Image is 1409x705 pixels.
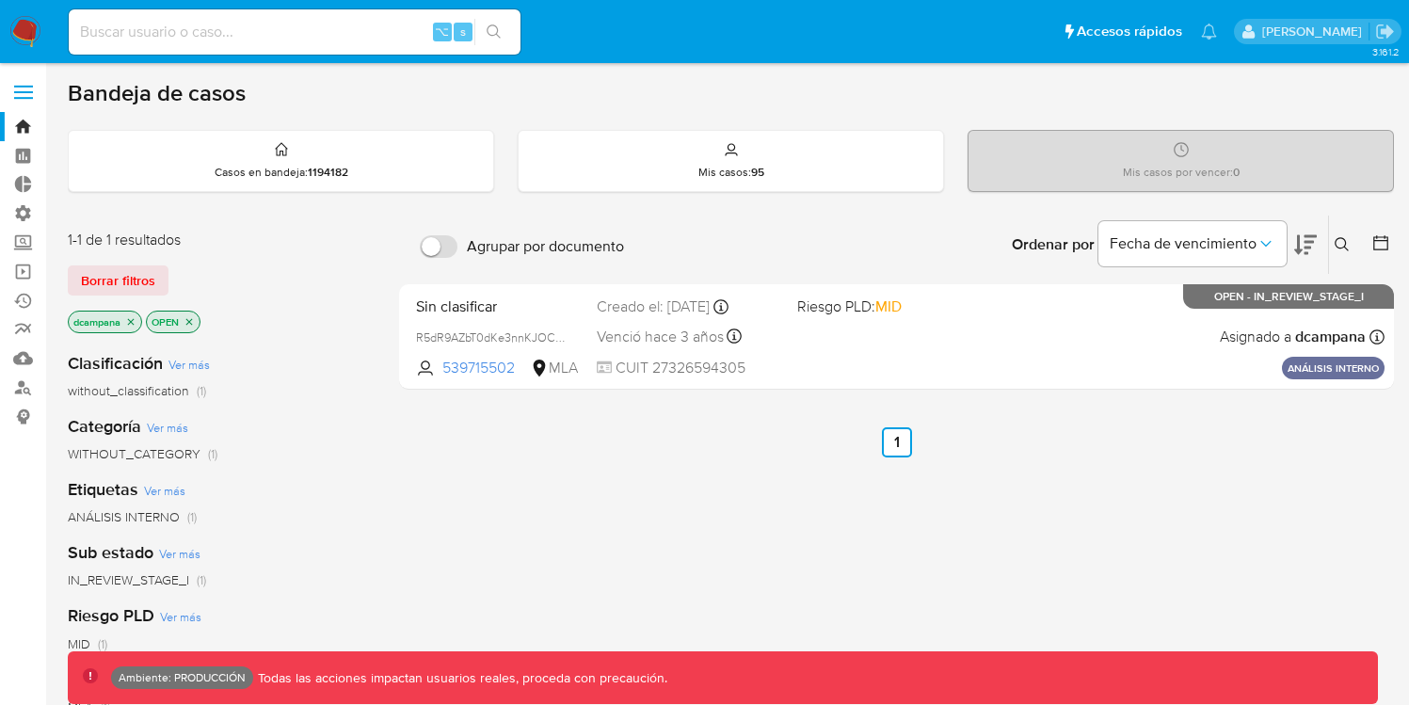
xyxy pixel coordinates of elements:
input: Buscar usuario o caso... [69,20,520,44]
p: Todas las acciones impactan usuarios reales, proceda con precaución. [253,669,667,687]
p: david.campana@mercadolibre.com [1262,23,1369,40]
a: Notificaciones [1201,24,1217,40]
button: search-icon [474,19,513,45]
span: Accesos rápidos [1077,22,1182,41]
span: s [460,23,466,40]
span: ⌥ [435,23,449,40]
a: Salir [1375,22,1395,41]
p: Ambiente: PRODUCCIÓN [119,674,246,681]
